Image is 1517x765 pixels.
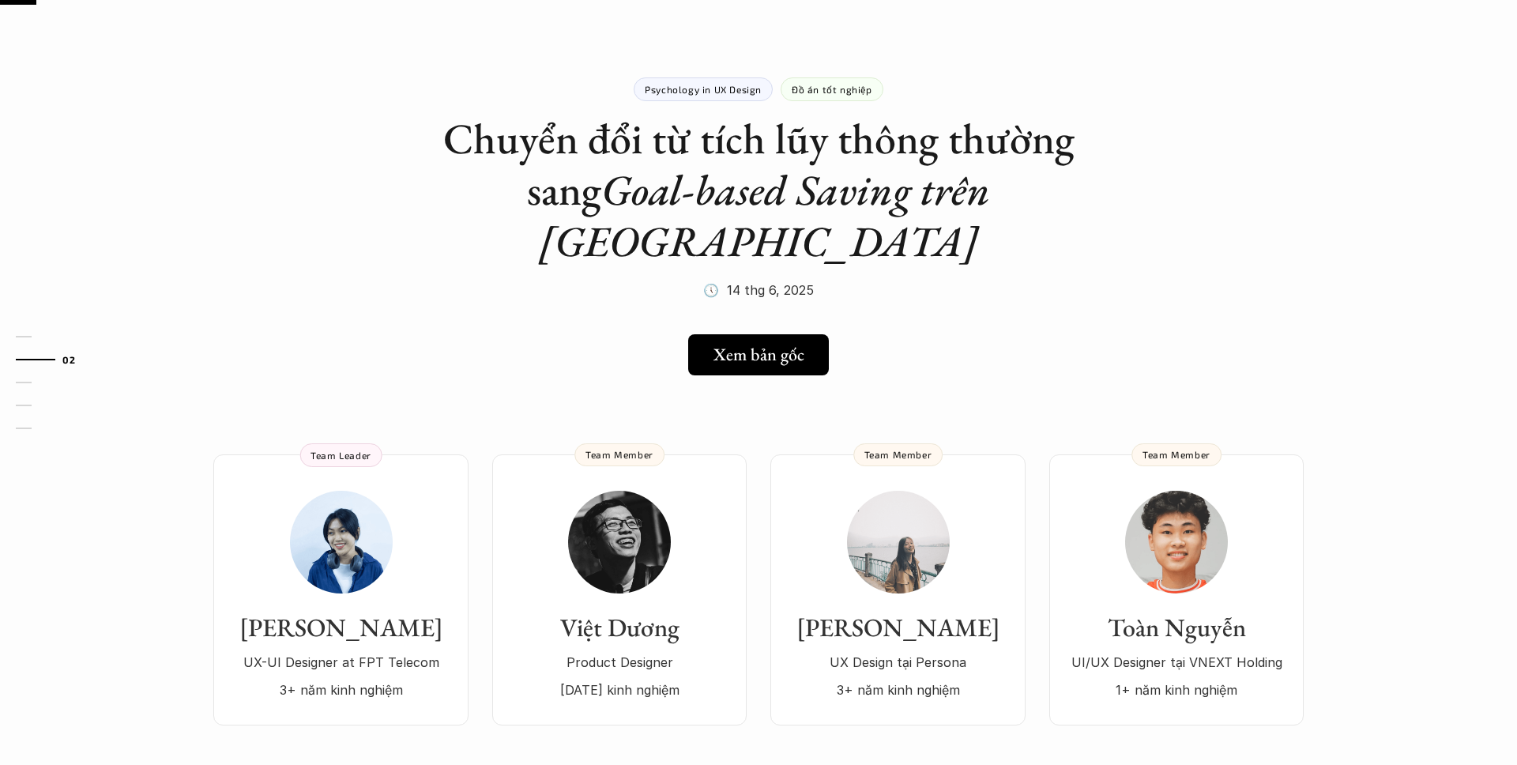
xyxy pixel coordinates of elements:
[508,612,731,643] h3: Việt Dương
[1049,454,1304,725] a: Toàn NguyễnUI/UX Designer tại VNEXT Holding1+ năm kinh nghiệmTeam Member
[229,612,453,643] h3: [PERSON_NAME]
[492,454,747,725] a: Việt DươngProduct Designer[DATE] kinh nghiệmTeam Member
[645,84,762,95] p: Psychology in UX Design
[792,84,872,95] p: Đồ án tốt nghiệp
[786,678,1010,702] p: 3+ năm kinh nghiệm
[508,650,731,674] p: Product Designer
[1142,449,1210,460] p: Team Member
[703,278,814,302] p: 🕔 14 thg 6, 2025
[1065,650,1288,674] p: UI/UX Designer tại VNEXT Holding
[1065,678,1288,702] p: 1+ năm kinh nghiệm
[770,454,1026,725] a: [PERSON_NAME]UX Design tại Persona3+ năm kinh nghiệmTeam Member
[1065,612,1288,643] h3: Toàn Nguyễn
[213,454,469,725] a: [PERSON_NAME]UX-UI Designer at FPT Telecom3+ năm kinh nghiệmTeam Leader
[16,350,91,369] a: 02
[786,650,1010,674] p: UX Design tại Persona
[442,113,1075,266] h1: Chuyển đổi từ tích lũy thông thường sang
[539,162,999,269] em: Goal-based Saving trên [GEOGRAPHIC_DATA]
[62,354,75,365] strong: 02
[688,334,829,375] a: Xem bản gốc
[311,450,371,461] p: Team Leader
[585,449,653,460] p: Team Member
[713,345,804,365] h5: Xem bản gốc
[786,612,1010,643] h3: [PERSON_NAME]
[864,449,932,460] p: Team Member
[508,678,731,702] p: [DATE] kinh nghiệm
[229,678,453,702] p: 3+ năm kinh nghiệm
[229,650,453,674] p: UX-UI Designer at FPT Telecom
